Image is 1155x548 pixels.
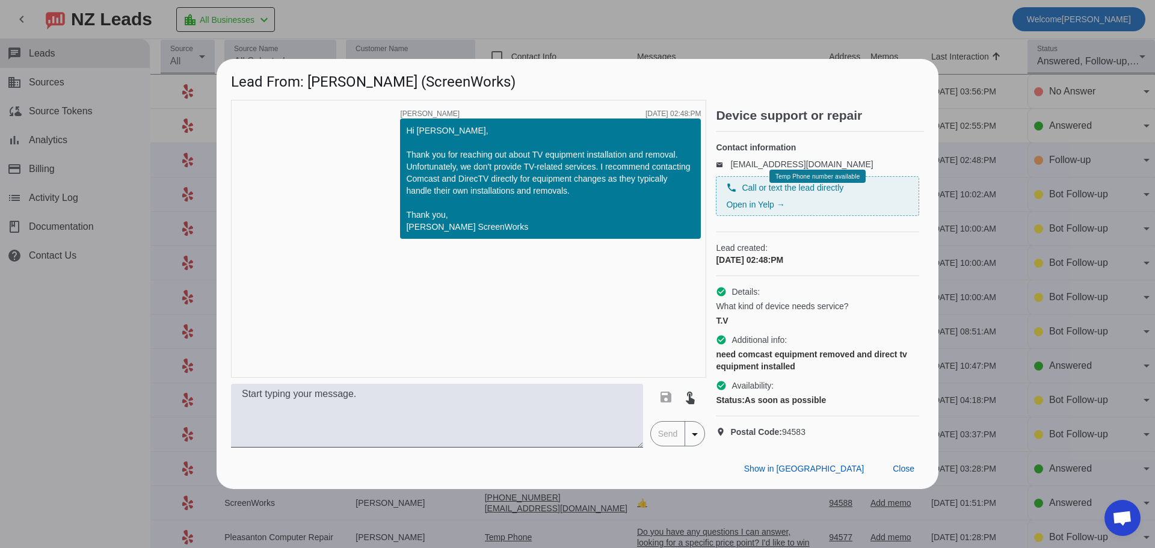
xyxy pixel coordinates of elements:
[744,464,864,473] span: Show in [GEOGRAPHIC_DATA]
[735,458,873,479] button: Show in [GEOGRAPHIC_DATA]
[688,427,702,442] mat-icon: arrow_drop_down
[716,394,919,406] div: As soon as possible
[731,380,774,392] span: Availability:
[726,182,737,193] mat-icon: phone
[716,109,924,122] h2: Device support or repair
[730,159,873,169] a: [EMAIL_ADDRESS][DOMAIN_NAME]
[716,427,730,437] mat-icon: location_on
[716,161,730,167] mat-icon: email
[645,110,701,117] div: [DATE] 02:48:PM
[731,334,787,346] span: Additional info:
[716,300,848,312] span: What kind of device needs service?
[742,182,843,194] span: Call or text the lead directly
[716,242,919,254] span: Lead created:
[716,380,727,391] mat-icon: check_circle
[730,427,782,437] strong: Postal Code:
[726,200,784,209] a: Open in Yelp →
[775,173,860,180] span: Temp Phone number available
[406,125,695,233] div: Hi [PERSON_NAME], Thank you for reaching out about TV equipment installation and removal. Unfortu...
[716,348,919,372] div: need comcast equipment removed and direct tv equipment installed
[716,395,744,405] strong: Status:
[730,426,805,438] span: 94583
[716,141,919,153] h4: Contact information
[883,458,924,479] button: Close
[716,334,727,345] mat-icon: check_circle
[893,464,914,473] span: Close
[683,390,697,404] mat-icon: touch_app
[716,286,727,297] mat-icon: check_circle
[217,59,938,99] h1: Lead From: [PERSON_NAME] (ScreenWorks)
[731,286,760,298] span: Details:
[400,110,460,117] span: [PERSON_NAME]
[716,315,919,327] div: T.V
[1104,500,1141,536] div: Open chat
[716,254,919,266] div: [DATE] 02:48:PM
